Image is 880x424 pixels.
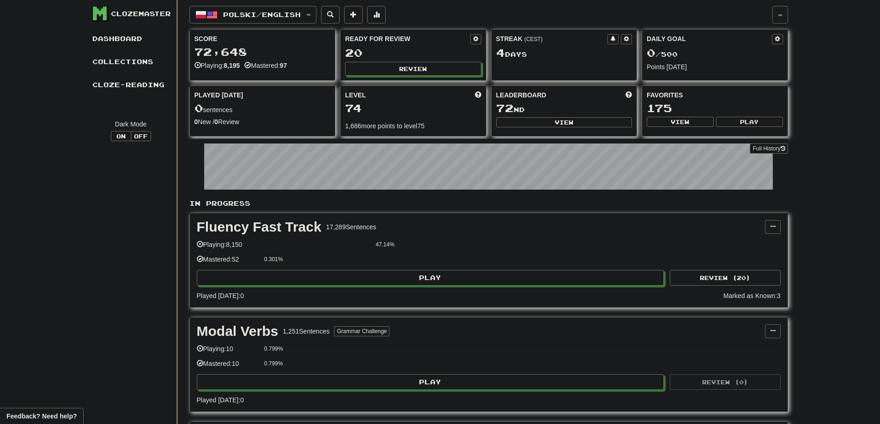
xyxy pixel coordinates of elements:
a: Full History [750,143,788,154]
div: Ready for Review [345,34,470,43]
button: Play [197,374,664,390]
span: 4 [496,46,505,59]
div: Streak [496,34,608,43]
button: On [111,131,131,141]
div: Mastered: 52 [197,255,257,270]
a: (CEST) [524,36,543,42]
div: 17,289 Sentences [326,222,376,232]
a: Dashboard [85,27,176,50]
div: 72,648 [194,46,331,58]
button: View [647,117,714,127]
span: 0 [647,46,655,59]
div: Playing: 8,150 [197,240,257,255]
a: Cloze-Reading [85,73,176,96]
button: Play [197,270,664,286]
span: Open feedback widget [6,412,77,421]
div: 20 [345,47,481,59]
div: Modal Verbs [197,324,279,338]
div: 74 [345,102,481,114]
div: Mastered: [244,61,287,70]
button: Play [716,117,783,127]
div: 47.14% [264,240,506,249]
button: Polski/English [189,6,316,24]
div: 1,251 Sentences [283,327,329,336]
span: Played [DATE]: 0 [197,292,244,299]
div: Favorites [647,90,783,100]
span: Score more points to level up [475,90,481,100]
strong: 8,195 [224,62,240,69]
div: Playing: 10 [197,344,257,359]
div: Points [DATE] [647,62,783,72]
div: 0.799% [264,359,266,368]
div: 0.799% [264,344,266,353]
span: 72 [496,102,514,114]
div: nd [496,102,632,114]
button: More stats [367,6,386,24]
span: Level [345,90,366,100]
div: New / Review [194,117,331,126]
button: View [496,117,632,127]
span: 0 [194,102,203,114]
div: 175 [647,102,783,114]
strong: 0 [214,118,218,125]
span: Played [DATE] [194,90,243,100]
span: Leaderboard [496,90,546,100]
button: Off [131,131,151,141]
span: This week in points, UTC [625,90,632,100]
strong: 97 [280,62,287,69]
span: Polski / English [223,11,301,18]
strong: 0 [194,118,198,125]
span: / 500 [647,50,678,58]
div: Clozemaster [111,9,171,18]
button: Add sentence to collection [344,6,363,24]
div: Score [194,34,331,43]
div: Playing: [194,61,240,70]
div: Day s [496,47,632,59]
div: Daily Goal [647,34,772,44]
span: Played [DATE]: 0 [197,396,244,404]
button: Review (20) [670,270,781,286]
button: Review [345,62,481,76]
button: Grammar Challenge [334,326,389,336]
div: 1,686 more points to level 75 [345,121,481,131]
div: Fluency Fast Track [197,220,322,234]
div: Mastered: 10 [197,359,257,374]
div: Marked as Known: 3 [723,291,781,300]
div: Dark Mode [92,119,170,129]
button: Search sentences [321,6,340,24]
p: In Progress [189,199,788,208]
a: Collections [85,50,176,73]
div: sentences [194,102,331,114]
button: Review (0) [670,374,781,390]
